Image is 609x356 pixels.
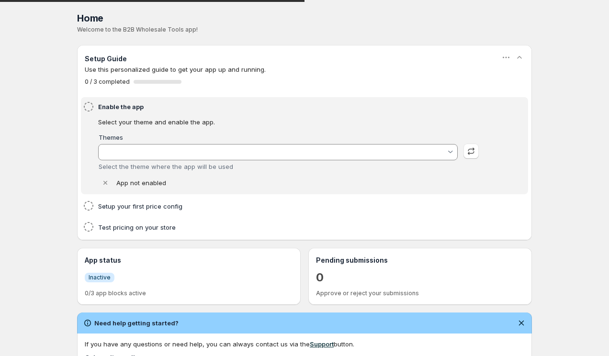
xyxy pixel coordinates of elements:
[85,78,130,86] span: 0 / 3 completed
[99,163,458,170] div: Select the theme where the app will be used
[98,102,482,111] h4: Enable the app
[89,274,111,281] span: Inactive
[116,178,166,188] p: App not enabled
[85,54,127,64] h3: Setup Guide
[94,318,179,328] h2: Need help getting started?
[85,256,293,265] h3: App status
[316,256,524,265] h3: Pending submissions
[515,316,528,330] button: Dismiss notification
[77,26,532,33] p: Welcome to the B2B Wholesale Tools app!
[85,339,524,349] div: If you have any questions or need help, you can always contact us via the button.
[98,117,479,127] p: Select your theme and enable the app.
[85,289,293,297] p: 0/3 app blocks active
[310,340,334,348] a: Support
[85,272,114,282] a: InfoInactive
[99,133,123,141] label: Themes
[77,12,103,24] span: Home
[98,222,482,232] h4: Test pricing on your store
[98,201,482,211] h4: Setup your first price config
[316,289,524,297] p: Approve or reject your submissions
[316,270,324,285] a: 0
[85,65,524,74] p: Use this personalized guide to get your app up and running.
